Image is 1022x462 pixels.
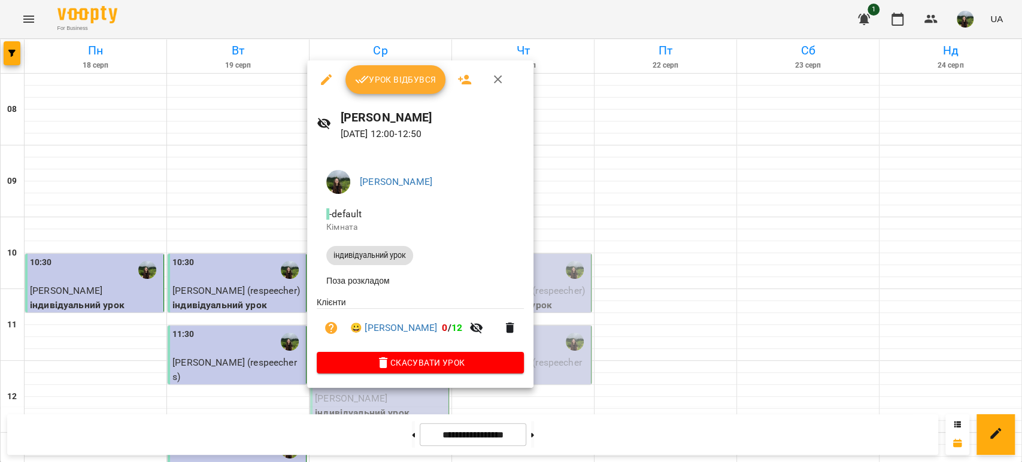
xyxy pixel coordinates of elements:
button: Скасувати Урок [317,352,524,373]
button: Візит ще не сплачено. Додати оплату? [317,314,345,342]
p: Кімната [326,221,514,233]
span: індивідуальний урок [326,250,413,261]
span: Урок відбувся [355,72,436,87]
button: Урок відбувся [345,65,446,94]
a: [PERSON_NAME] [360,176,432,187]
ul: Клієнти [317,296,524,352]
p: [DATE] 12:00 - 12:50 [341,127,524,141]
span: 12 [451,322,462,333]
span: - default [326,208,364,220]
h6: [PERSON_NAME] [341,108,524,127]
a: 😀 [PERSON_NAME] [350,321,437,335]
img: f82d801fe2835fc35205c9494f1794bc.JPG [326,170,350,194]
b: / [442,322,462,333]
span: Скасувати Урок [326,355,514,370]
li: Поза розкладом [317,270,524,291]
span: 0 [442,322,447,333]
